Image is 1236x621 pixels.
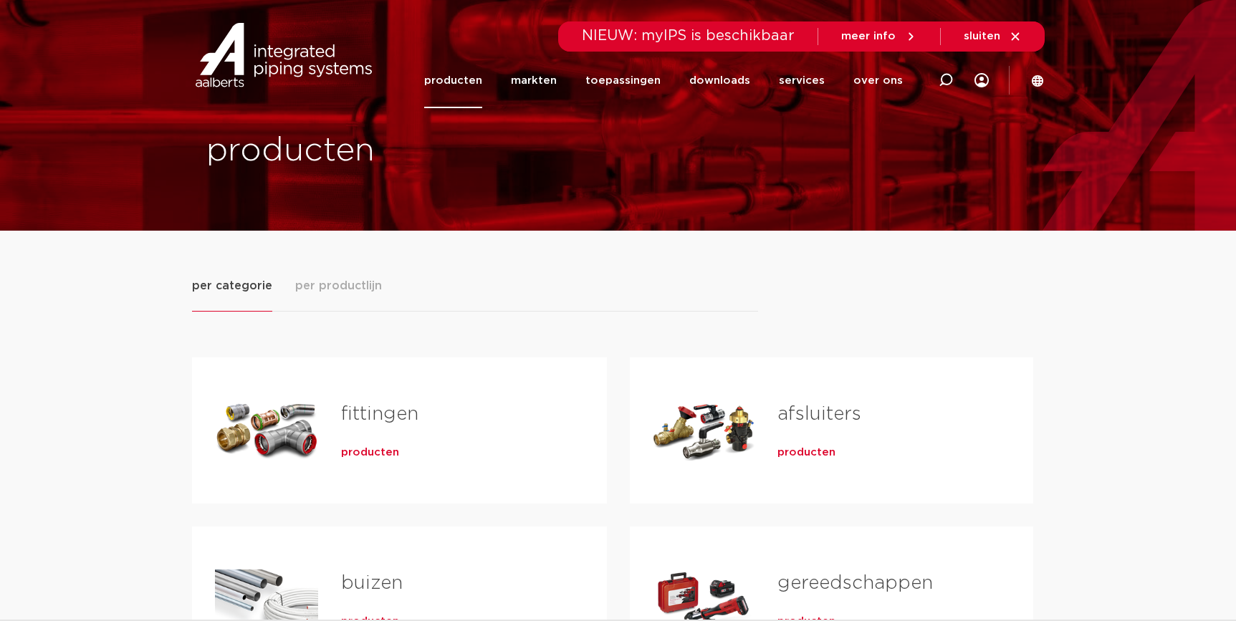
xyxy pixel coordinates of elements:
a: gereedschappen [777,574,933,592]
a: producten [341,446,399,460]
a: toepassingen [585,53,661,108]
a: fittingen [341,405,418,423]
span: NIEUW: myIPS is beschikbaar [582,29,795,43]
a: sluiten [964,30,1022,43]
a: producten [777,446,835,460]
h1: producten [206,128,611,174]
a: producten [424,53,482,108]
span: sluiten [964,31,1000,42]
a: markten [511,53,557,108]
a: buizen [341,574,403,592]
a: meer info [841,30,917,43]
a: afsluiters [777,405,861,423]
a: over ons [853,53,903,108]
span: per productlijn [295,277,382,294]
nav: Menu [424,53,903,108]
a: downloads [689,53,750,108]
a: services [779,53,825,108]
span: meer info [841,31,896,42]
span: per categorie [192,277,272,294]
